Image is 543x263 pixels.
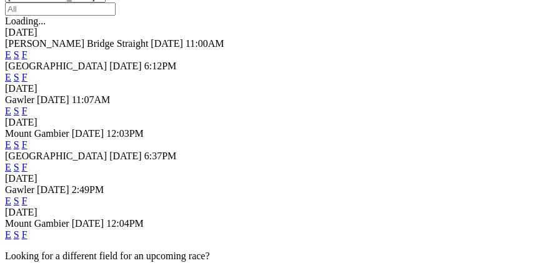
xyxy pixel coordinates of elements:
[106,218,144,229] span: 12:04PM
[14,72,19,82] a: S
[14,106,19,116] a: S
[5,83,538,94] div: [DATE]
[109,151,142,161] span: [DATE]
[14,196,19,206] a: S
[5,106,11,116] a: E
[5,251,538,262] p: Looking for a different field for an upcoming race?
[72,128,104,139] span: [DATE]
[37,184,69,195] span: [DATE]
[5,117,538,128] div: [DATE]
[22,162,27,172] a: F
[5,196,11,206] a: E
[5,49,11,60] a: E
[151,38,183,49] span: [DATE]
[5,61,107,71] span: [GEOGRAPHIC_DATA]
[5,128,69,139] span: Mount Gambier
[5,16,46,26] span: Loading...
[5,38,148,49] span: [PERSON_NAME] Bridge Straight
[5,72,11,82] a: E
[22,139,27,150] a: F
[144,61,177,71] span: 6:12PM
[106,128,144,139] span: 12:03PM
[5,218,69,229] span: Mount Gambier
[14,139,19,150] a: S
[22,49,27,60] a: F
[5,139,11,150] a: E
[72,94,111,105] span: 11:07AM
[14,229,19,240] a: S
[22,106,27,116] a: F
[22,196,27,206] a: F
[5,94,34,105] span: Gawler
[186,38,224,49] span: 11:00AM
[5,184,34,195] span: Gawler
[14,49,19,60] a: S
[37,94,69,105] span: [DATE]
[5,2,116,16] input: Select date
[5,162,11,172] a: E
[5,27,538,38] div: [DATE]
[5,151,107,161] span: [GEOGRAPHIC_DATA]
[22,229,27,240] a: F
[5,207,538,218] div: [DATE]
[144,151,177,161] span: 6:37PM
[5,173,538,184] div: [DATE]
[22,72,27,82] a: F
[72,218,104,229] span: [DATE]
[72,184,104,195] span: 2:49PM
[14,162,19,172] a: S
[109,61,142,71] span: [DATE]
[5,229,11,240] a: E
